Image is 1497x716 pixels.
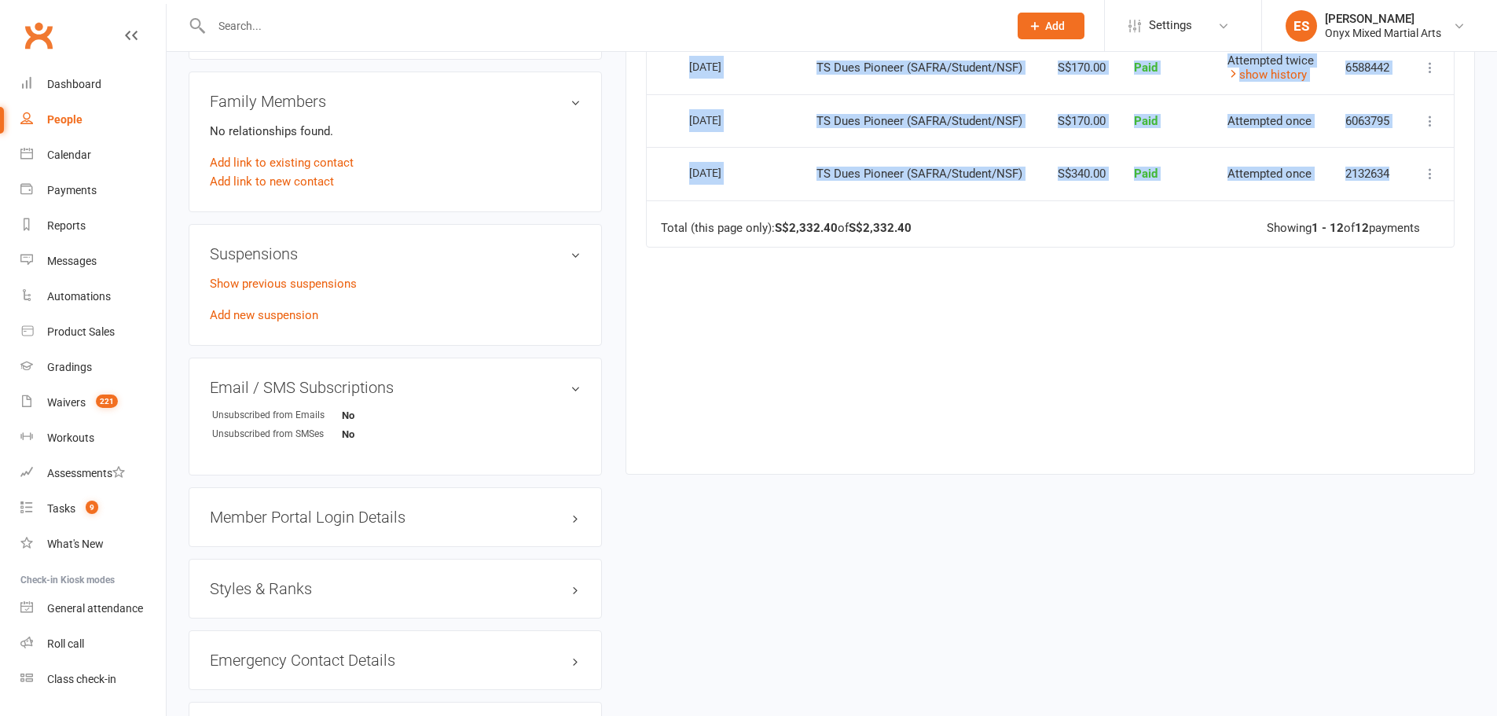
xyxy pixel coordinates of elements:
[1149,8,1192,43] span: Settings
[47,149,91,161] div: Calendar
[207,15,997,37] input: Search...
[47,602,143,615] div: General attendance
[661,222,912,235] div: Total (this page only): of
[20,626,166,662] a: Roll call
[47,255,97,267] div: Messages
[20,173,166,208] a: Payments
[1331,41,1406,94] td: 6588442
[20,67,166,102] a: Dashboard
[20,279,166,314] a: Automations
[20,491,166,527] a: Tasks 9
[1325,26,1441,40] div: Onyx Mixed Martial Arts
[1312,221,1344,235] strong: 1 - 12
[1045,20,1065,32] span: Add
[1227,53,1314,68] span: Attempted twice
[210,93,581,110] h3: Family Members
[342,428,432,440] strong: No
[1134,61,1158,75] span: Paid
[1331,147,1406,200] td: 2132634
[47,538,104,550] div: What's New
[210,580,581,597] h3: Styles & Ranks
[849,221,912,235] strong: S$2,332.40
[1355,221,1369,235] strong: 12
[20,314,166,350] a: Product Sales
[20,527,166,562] a: What's New
[1227,114,1312,128] span: Attempted once
[210,308,318,322] a: Add new suspension
[1042,147,1120,200] td: S$340.00
[816,61,1022,75] span: TS Dues Pioneer (SAFRA/Student/NSF)
[210,379,581,396] h3: Email / SMS Subscriptions
[20,591,166,626] a: General attendance kiosk mode
[20,208,166,244] a: Reports
[1042,94,1120,148] td: S$170.00
[47,396,86,409] div: Waivers
[1018,13,1084,39] button: Add
[47,467,125,479] div: Assessments
[47,325,115,338] div: Product Sales
[47,637,84,650] div: Roll call
[96,395,118,408] span: 221
[1286,10,1317,42] div: ES
[210,122,581,141] p: No relationships found.
[210,509,581,526] h3: Member Portal Login Details
[20,244,166,279] a: Messages
[20,138,166,173] a: Calendar
[47,184,97,196] div: Payments
[342,409,432,421] strong: No
[20,350,166,385] a: Gradings
[47,219,86,232] div: Reports
[1227,68,1307,82] a: show history
[212,427,342,442] div: Unsubscribed from SMSes
[1267,222,1420,235] div: Showing of payments
[20,420,166,456] a: Workouts
[47,290,111,303] div: Automations
[20,102,166,138] a: People
[1042,41,1120,94] td: S$170.00
[1134,167,1158,181] span: Paid
[20,385,166,420] a: Waivers 221
[775,221,838,235] strong: S$2,332.40
[1227,167,1312,181] span: Attempted once
[20,662,166,697] a: Class kiosk mode
[210,153,354,172] a: Add link to existing contact
[20,456,166,491] a: Assessments
[210,245,581,263] h3: Suspensions
[19,16,58,55] a: Clubworx
[816,167,1022,181] span: TS Dues Pioneer (SAFRA/Student/NSF)
[210,277,357,291] a: Show previous suspensions
[47,673,116,685] div: Class check-in
[86,501,98,514] span: 9
[47,78,101,90] div: Dashboard
[47,113,83,126] div: People
[816,114,1022,128] span: TS Dues Pioneer (SAFRA/Student/NSF)
[47,502,75,515] div: Tasks
[689,108,761,132] div: [DATE]
[47,361,92,373] div: Gradings
[212,408,342,423] div: Unsubscribed from Emails
[47,431,94,444] div: Workouts
[689,160,761,185] div: [DATE]
[1331,94,1406,148] td: 6063795
[689,54,761,79] div: [DATE]
[1325,12,1441,26] div: [PERSON_NAME]
[210,172,334,191] a: Add link to new contact
[210,652,581,669] h3: Emergency Contact Details
[1134,114,1158,128] span: Paid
